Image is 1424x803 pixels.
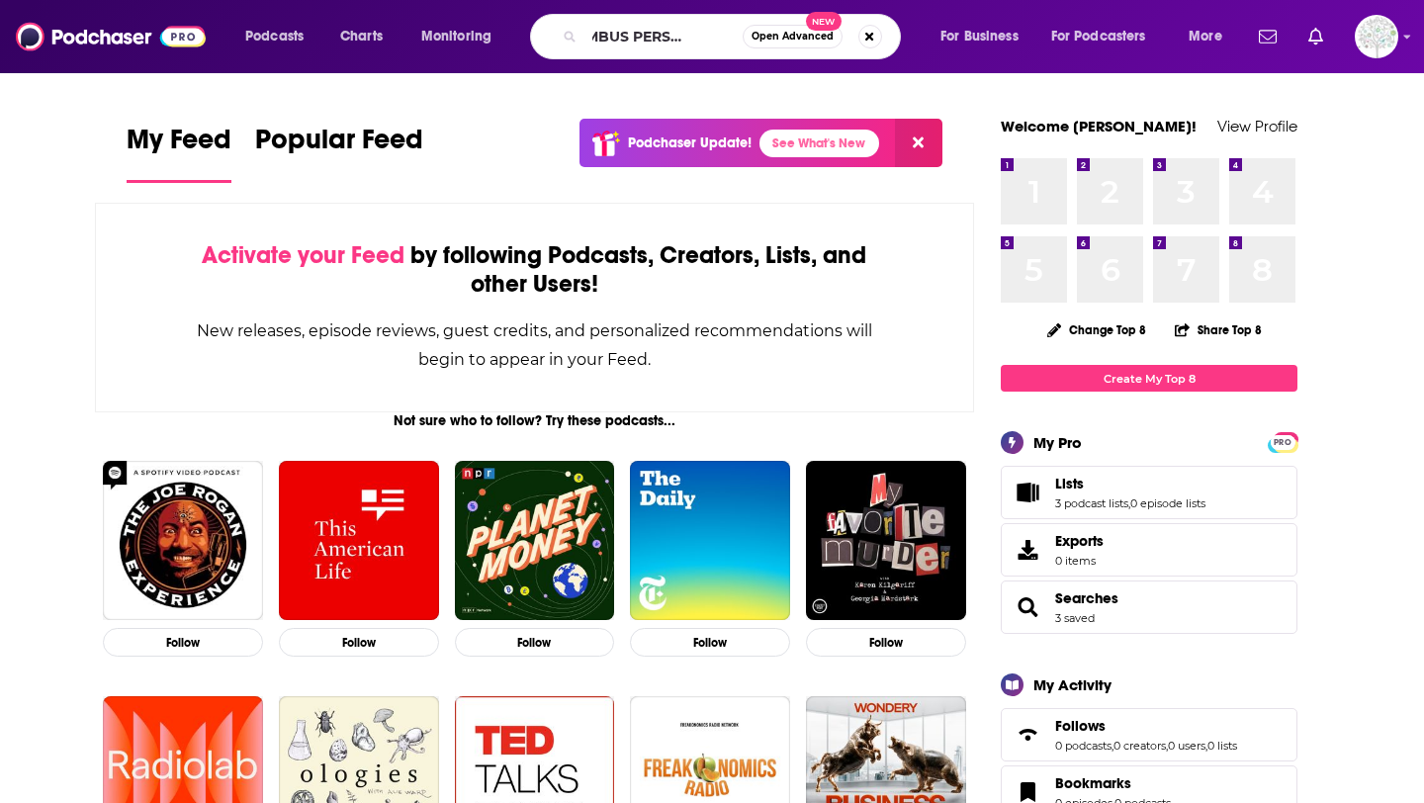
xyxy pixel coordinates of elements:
a: See What's New [759,130,879,157]
span: New [806,12,842,31]
button: Follow [455,628,615,657]
span: Charts [340,23,383,50]
a: 0 users [1168,739,1205,753]
a: Searches [1055,589,1118,607]
button: open menu [407,21,517,52]
span: Monitoring [421,23,491,50]
div: Not sure who to follow? Try these podcasts... [95,412,974,429]
span: Exports [1008,536,1047,564]
a: Bookmarks [1055,774,1171,792]
span: Open Advanced [752,32,834,42]
button: Share Top 8 [1174,311,1263,349]
img: My Favorite Murder with Karen Kilgariff and Georgia Hardstark [806,461,966,621]
button: open menu [1038,21,1175,52]
button: Follow [103,628,263,657]
a: Popular Feed [255,123,423,183]
div: Search podcasts, credits, & more... [549,14,920,59]
span: Lists [1001,466,1297,519]
span: Activate your Feed [202,240,404,270]
a: View Profile [1217,117,1297,135]
span: Bookmarks [1055,774,1131,792]
button: Show profile menu [1355,15,1398,58]
a: Create My Top 8 [1001,365,1297,392]
span: Logged in as WunderTanya [1355,15,1398,58]
span: Popular Feed [255,123,423,168]
p: Podchaser Update! [628,134,752,151]
span: , [1128,496,1130,510]
span: Exports [1055,532,1104,550]
button: open menu [1175,21,1247,52]
a: Lists [1055,475,1205,492]
a: Show notifications dropdown [1251,20,1285,53]
div: New releases, episode reviews, guest credits, and personalized recommendations will begin to appe... [195,316,874,374]
button: open menu [231,21,329,52]
span: For Podcasters [1051,23,1146,50]
span: 0 items [1055,554,1104,568]
a: Lists [1008,479,1047,506]
a: Exports [1001,523,1297,577]
a: Show notifications dropdown [1300,20,1331,53]
span: Searches [1001,580,1297,634]
span: , [1166,739,1168,753]
a: PRO [1271,434,1294,449]
input: Search podcasts, credits, & more... [584,21,743,52]
a: Welcome [PERSON_NAME]! [1001,117,1197,135]
span: For Business [940,23,1019,50]
button: Follow [806,628,966,657]
span: Follows [1055,717,1106,735]
div: My Activity [1033,675,1112,694]
a: 0 creators [1113,739,1166,753]
div: by following Podcasts, Creators, Lists, and other Users! [195,241,874,299]
a: Follows [1055,717,1237,735]
img: Podchaser - Follow, Share and Rate Podcasts [16,18,206,55]
div: My Pro [1033,433,1082,452]
a: My Feed [127,123,231,183]
button: Open AdvancedNew [743,25,843,48]
img: This American Life [279,461,439,621]
a: 3 podcast lists [1055,496,1128,510]
span: , [1112,739,1113,753]
span: Follows [1001,708,1297,761]
span: Podcasts [245,23,304,50]
button: Follow [630,628,790,657]
span: My Feed [127,123,231,168]
a: 0 episode lists [1130,496,1205,510]
a: Charts [327,21,395,52]
img: Planet Money [455,461,615,621]
a: Searches [1008,593,1047,621]
span: More [1189,23,1222,50]
a: 0 podcasts [1055,739,1112,753]
span: , [1205,739,1207,753]
span: PRO [1271,435,1294,450]
img: The Joe Rogan Experience [103,461,263,621]
button: Follow [279,628,439,657]
button: open menu [927,21,1043,52]
button: Change Top 8 [1035,317,1158,342]
img: User Profile [1355,15,1398,58]
img: The Daily [630,461,790,621]
a: Follows [1008,721,1047,749]
a: 0 lists [1207,739,1237,753]
span: Lists [1055,475,1084,492]
a: 3 saved [1055,611,1095,625]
